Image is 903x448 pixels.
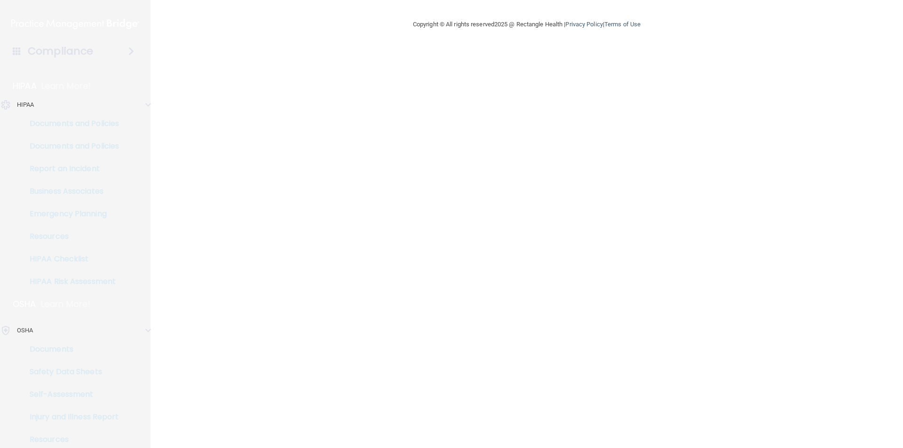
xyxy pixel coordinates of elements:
[565,21,602,28] a: Privacy Policy
[6,187,135,196] p: Business Associates
[28,45,93,58] h4: Compliance
[17,99,34,110] p: HIPAA
[6,435,135,444] p: Resources
[13,80,37,92] p: HIPAA
[6,141,135,151] p: Documents and Policies
[41,80,91,92] p: Learn More!
[6,119,135,128] p: Documents and Policies
[604,21,641,28] a: Terms of Use
[6,345,135,354] p: Documents
[6,277,135,286] p: HIPAA Risk Assessment
[6,164,135,173] p: Report an Incident
[41,299,91,310] p: Learn More!
[13,299,36,310] p: OSHA
[6,367,135,377] p: Safety Data Sheets
[6,412,135,422] p: Injury and Illness Report
[6,390,135,399] p: Self-Assessment
[6,232,135,241] p: Resources
[6,254,135,264] p: HIPAA Checklist
[355,9,698,39] div: Copyright © All rights reserved 2025 @ Rectangle Health | |
[17,325,33,336] p: OSHA
[6,209,135,219] p: Emergency Planning
[11,15,139,33] img: PMB logo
